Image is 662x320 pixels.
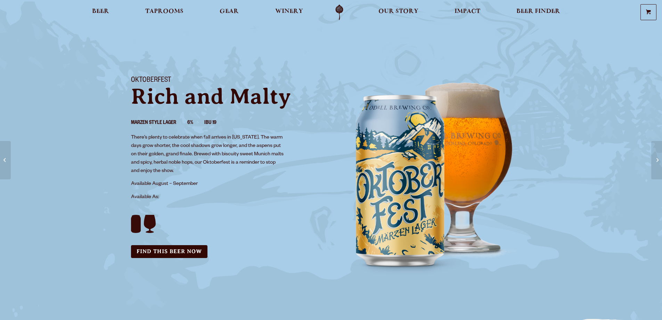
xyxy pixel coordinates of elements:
[220,9,239,14] span: Gear
[271,5,308,20] a: Winery
[516,9,560,14] span: Beer Finder
[131,245,207,258] a: Find this Beer Now
[455,9,480,14] span: Impact
[275,9,303,14] span: Winery
[512,5,565,20] a: Beer Finder
[378,9,418,14] span: Our Story
[215,5,243,20] a: Gear
[131,180,285,188] p: Available August – September
[204,119,228,128] li: IBU 19
[131,85,323,108] p: Rich and Malty
[131,119,187,128] li: Marzen Style Lager
[374,5,423,20] a: Our Story
[131,76,323,85] h1: Oktoberfest
[450,5,485,20] a: Impact
[326,5,352,20] a: Odell Home
[141,5,188,20] a: Taprooms
[88,5,114,20] a: Beer
[131,134,285,175] p: There’s plenty to celebrate when fall arrives in [US_STATE]. The warm days grow shorter, the cool...
[187,119,204,128] li: 6%
[131,193,323,202] p: Available As:
[331,68,540,277] img: Image of can and pour
[145,9,183,14] span: Taprooms
[92,9,109,14] span: Beer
